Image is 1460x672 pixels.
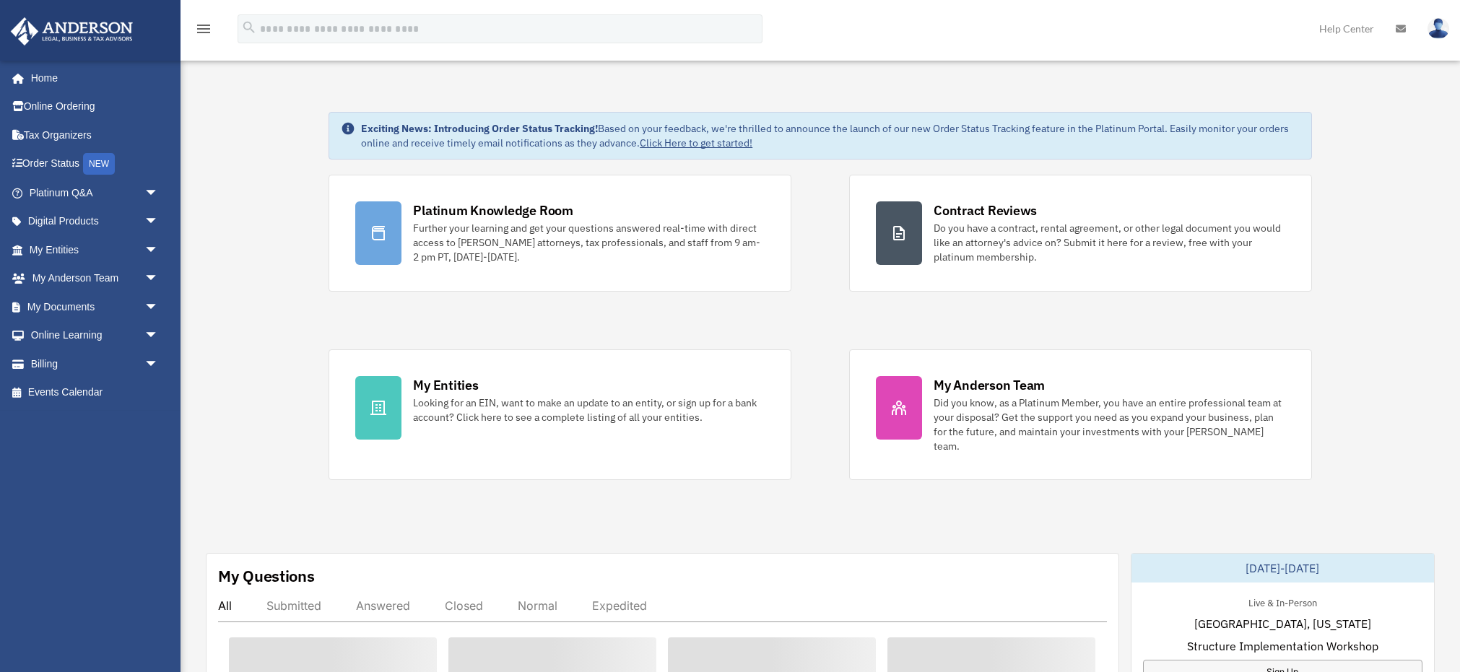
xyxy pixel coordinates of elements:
div: Contract Reviews [934,201,1037,219]
a: Tax Organizers [10,121,181,149]
a: My Entitiesarrow_drop_down [10,235,181,264]
a: Home [10,64,173,92]
span: arrow_drop_down [144,235,173,265]
a: Online Learningarrow_drop_down [10,321,181,350]
span: arrow_drop_down [144,207,173,237]
span: arrow_drop_down [144,349,173,379]
i: menu [195,20,212,38]
i: search [241,19,257,35]
span: arrow_drop_down [144,292,173,322]
span: Structure Implementation Workshop [1187,637,1378,655]
div: Do you have a contract, rental agreement, or other legal document you would like an attorney's ad... [934,221,1285,264]
div: Closed [445,598,483,613]
div: Live & In-Person [1237,594,1329,609]
div: NEW [83,153,115,175]
strong: Exciting News: Introducing Order Status Tracking! [361,122,598,135]
img: Anderson Advisors Platinum Portal [6,17,137,45]
a: Platinum Knowledge Room Further your learning and get your questions answered real-time with dire... [329,175,791,292]
div: Further your learning and get your questions answered real-time with direct access to [PERSON_NAM... [413,221,765,264]
a: My Anderson Team Did you know, as a Platinum Member, you have an entire professional team at your... [849,349,1312,480]
div: [DATE]-[DATE] [1131,554,1435,582]
a: Click Here to get started! [640,136,752,149]
div: My Entities [413,376,478,394]
a: Contract Reviews Do you have a contract, rental agreement, or other legal document you would like... [849,175,1312,292]
span: [GEOGRAPHIC_DATA], [US_STATE] [1194,615,1371,632]
a: Online Ordering [10,92,181,121]
div: My Anderson Team [934,376,1045,394]
a: Digital Productsarrow_drop_down [10,207,181,236]
div: Normal [518,598,557,613]
div: Based on your feedback, we're thrilled to announce the launch of our new Order Status Tracking fe... [361,121,1300,150]
div: Submitted [266,598,321,613]
div: Looking for an EIN, want to make an update to an entity, or sign up for a bank account? Click her... [413,396,765,424]
a: My Documentsarrow_drop_down [10,292,181,321]
a: Billingarrow_drop_down [10,349,181,378]
a: Platinum Q&Aarrow_drop_down [10,178,181,207]
img: User Pic [1428,18,1449,39]
a: My Anderson Teamarrow_drop_down [10,264,181,293]
div: My Questions [218,565,315,587]
span: arrow_drop_down [144,178,173,208]
a: Order StatusNEW [10,149,181,179]
a: Events Calendar [10,378,181,407]
div: All [218,598,232,613]
div: Answered [356,598,410,613]
a: My Entities Looking for an EIN, want to make an update to an entity, or sign up for a bank accoun... [329,349,791,480]
div: Platinum Knowledge Room [413,201,573,219]
div: Did you know, as a Platinum Member, you have an entire professional team at your disposal? Get th... [934,396,1285,453]
span: arrow_drop_down [144,321,173,351]
span: arrow_drop_down [144,264,173,294]
div: Expedited [592,598,647,613]
a: menu [195,25,212,38]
